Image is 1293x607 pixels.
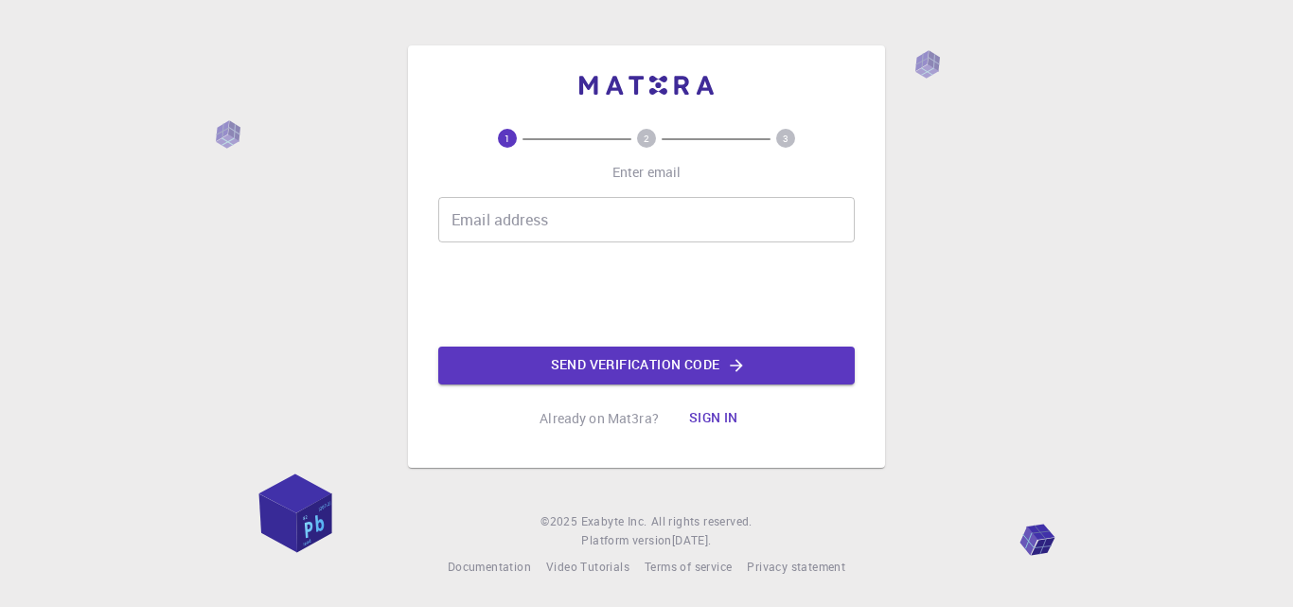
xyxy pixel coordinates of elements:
[783,132,788,145] text: 3
[645,558,732,577] a: Terms of service
[651,512,753,531] span: All rights reserved.
[503,258,790,331] iframe: reCAPTCHA
[644,132,649,145] text: 2
[747,558,845,577] a: Privacy statement
[645,559,732,574] span: Terms of service
[674,400,753,437] button: Sign in
[581,512,647,531] a: Exabyte Inc.
[546,559,629,574] span: Video Tutorials
[747,559,845,574] span: Privacy statement
[505,132,510,145] text: 1
[448,558,531,577] a: Documentation
[581,513,647,528] span: Exabyte Inc.
[672,532,712,547] span: [DATE] .
[438,347,855,384] button: Send verification code
[448,559,531,574] span: Documentation
[612,163,682,182] p: Enter email
[581,531,671,550] span: Platform version
[540,409,659,428] p: Already on Mat3ra?
[540,512,580,531] span: © 2025
[672,531,712,550] a: [DATE].
[546,558,629,577] a: Video Tutorials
